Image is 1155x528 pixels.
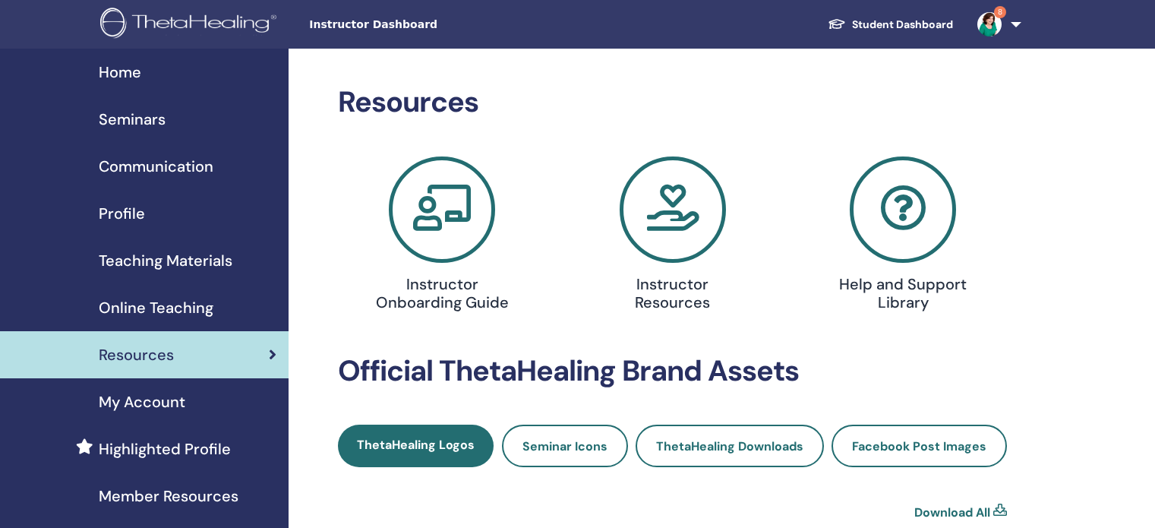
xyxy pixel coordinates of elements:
[914,504,990,522] a: Download All
[99,390,185,413] span: My Account
[99,296,213,319] span: Online Teaching
[338,354,1007,389] h2: Official ThetaHealing Brand Assets
[309,17,537,33] span: Instructor Dashboard
[852,438,986,454] span: Facebook Post Images
[522,438,607,454] span: Seminar Icons
[598,275,747,311] h4: Instructor Resources
[100,8,282,42] img: logo.png
[357,437,475,453] span: ThetaHealing Logos
[368,275,516,311] h4: Instructor Onboarding Guide
[99,438,231,460] span: Highlighted Profile
[99,202,145,225] span: Profile
[99,249,232,272] span: Teaching Materials
[994,6,1006,18] span: 8
[336,157,548,318] a: Instructor Onboarding Guide
[99,61,141,84] span: Home
[338,425,494,467] a: ThetaHealing Logos
[828,275,977,311] h4: Help and Support Library
[99,343,174,366] span: Resources
[656,438,803,454] span: ThetaHealing Downloads
[828,17,846,30] img: graduation-cap-white.svg
[832,425,1007,467] a: Facebook Post Images
[99,485,238,507] span: Member Resources
[338,85,1007,120] h2: Resources
[99,108,166,131] span: Seminars
[566,157,779,318] a: Instructor Resources
[977,12,1002,36] img: default.jpg
[797,157,1009,318] a: Help and Support Library
[636,425,824,467] a: ThetaHealing Downloads
[502,425,628,467] a: Seminar Icons
[99,155,213,178] span: Communication
[816,11,965,39] a: Student Dashboard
